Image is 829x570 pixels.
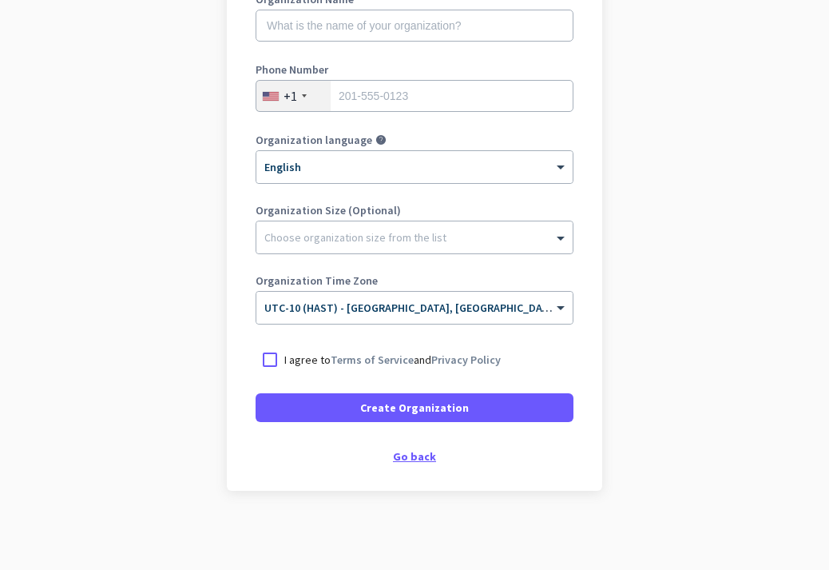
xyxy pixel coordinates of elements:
[331,353,414,367] a: Terms of Service
[256,10,573,42] input: What is the name of your organization?
[256,80,573,112] input: 201-555-0123
[431,353,501,367] a: Privacy Policy
[256,64,573,75] label: Phone Number
[256,451,573,462] div: Go back
[256,275,573,286] label: Organization Time Zone
[284,352,501,368] p: I agree to and
[375,134,387,145] i: help
[256,134,372,145] label: Organization language
[256,393,573,422] button: Create Organization
[284,88,297,104] div: +1
[360,400,469,416] span: Create Organization
[256,205,573,216] label: Organization Size (Optional)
